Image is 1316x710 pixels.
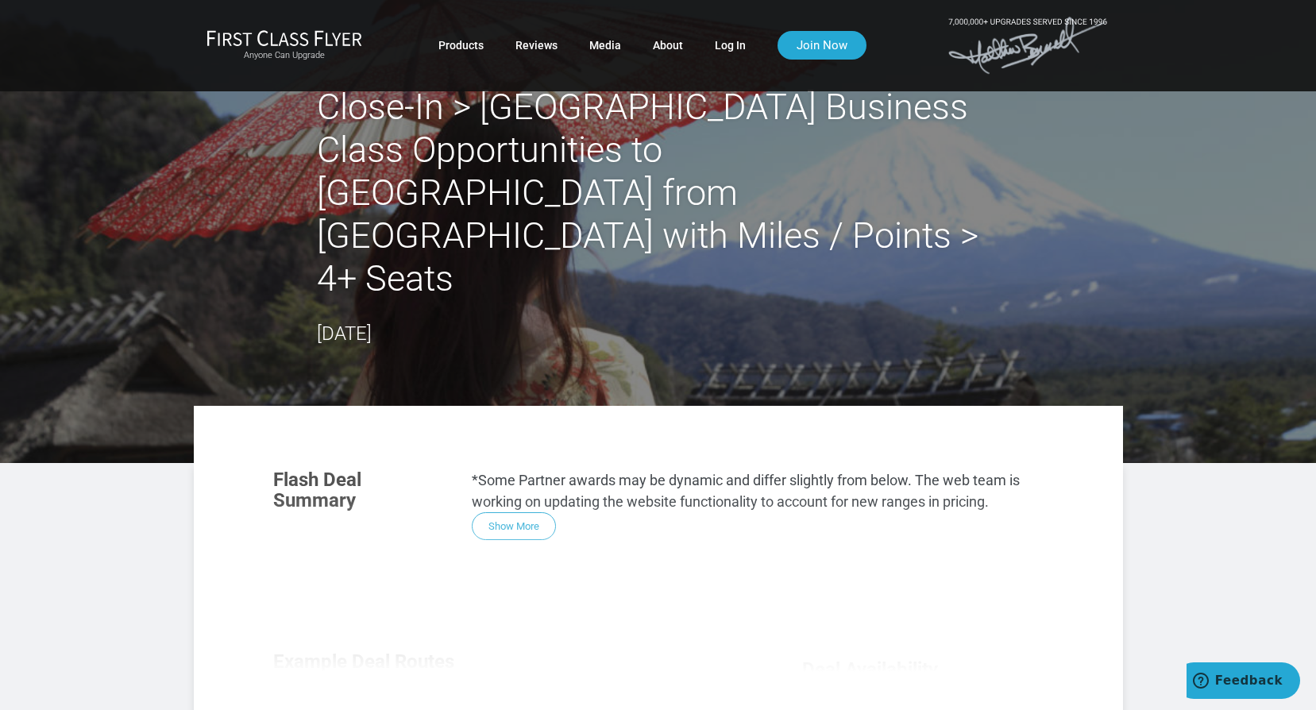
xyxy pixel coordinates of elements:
a: Products [438,31,484,60]
a: First Class FlyerAnyone Can Upgrade [206,29,362,61]
a: Reviews [515,31,558,60]
a: About [653,31,683,60]
a: Media [589,31,621,60]
iframe: Opens a widget where you can find more information [1187,662,1300,702]
a: Join Now [778,31,866,60]
img: First Class Flyer [206,29,362,46]
small: Anyone Can Upgrade [206,50,362,61]
time: [DATE] [317,322,372,345]
h2: Close-In > [GEOGRAPHIC_DATA] Business Class Opportunities to [GEOGRAPHIC_DATA] from [GEOGRAPHIC_D... [317,86,1000,300]
a: Log In [715,31,746,60]
h3: Flash Deal Summary [273,469,448,511]
p: *Some Partner awards may be dynamic and differ slightly from below. The web team is working on up... [472,469,1044,512]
